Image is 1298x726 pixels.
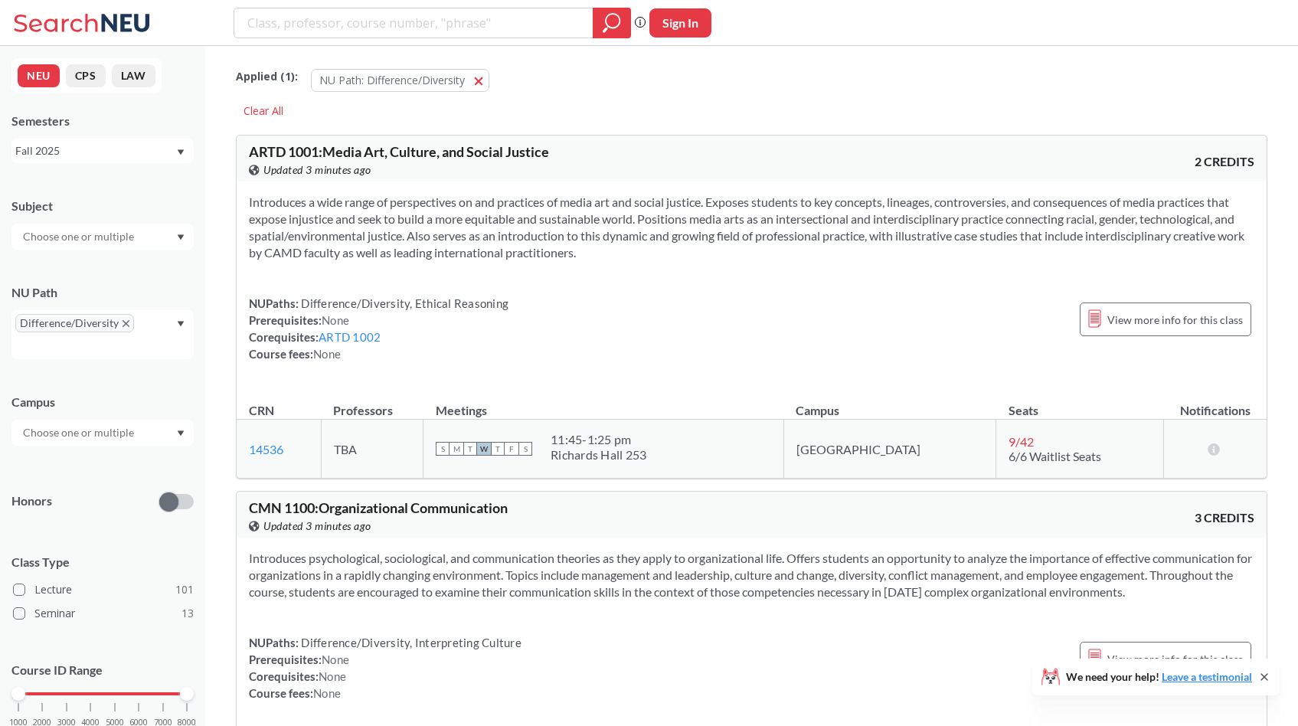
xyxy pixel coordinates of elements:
[783,420,996,479] td: [GEOGRAPHIC_DATA]
[249,143,549,160] span: ARTD 1001 : Media Art, Culture, and Social Justice
[299,636,521,649] span: Difference/Diversity, Interpreting Culture
[649,8,711,38] button: Sign In
[1009,449,1101,463] span: 6/6 Waitlist Seats
[11,284,194,301] div: NU Path
[518,442,532,456] span: S
[11,113,194,129] div: Semesters
[18,64,60,87] button: NEU
[123,320,129,327] svg: X to remove pill
[491,442,505,456] span: T
[15,142,175,159] div: Fall 2025
[249,442,283,456] a: 14536
[246,10,582,36] input: Class, professor, course number, "phrase"
[249,550,1254,600] section: Introduces psychological, sociological, and communication theories as they apply to organizationa...
[299,296,508,310] span: Difference/Diversity, Ethical Reasoning
[783,387,996,420] th: Campus
[551,432,646,447] div: 11:45 - 1:25 pm
[249,295,508,362] div: NUPaths: Prerequisites: Corequisites: Course fees:
[1107,649,1243,669] span: View more info for this class
[450,442,463,456] span: M
[11,310,194,359] div: Difference/DiversityX to remove pillDropdown arrow
[322,652,349,666] span: None
[1164,387,1267,420] th: Notifications
[505,442,518,456] span: F
[593,8,631,38] div: magnifying glass
[15,314,134,332] span: Difference/DiversityX to remove pill
[66,64,106,87] button: CPS
[477,442,491,456] span: W
[249,634,521,701] div: NUPaths: Prerequisites: Corequisites: Course fees:
[551,447,646,463] div: Richards Hall 253
[112,64,155,87] button: LAW
[313,686,341,700] span: None
[249,194,1254,261] section: Introduces a wide range of perspectives on and practices of media art and social justice. Exposes...
[13,603,194,623] label: Seminar
[313,347,341,361] span: None
[15,227,144,246] input: Choose one or multiple
[236,100,291,123] div: Clear All
[263,162,371,178] span: Updated 3 minutes ago
[322,313,349,327] span: None
[1009,434,1034,449] span: 9 / 42
[15,423,144,442] input: Choose one or multiple
[423,387,784,420] th: Meetings
[1066,672,1252,682] span: We need your help!
[263,518,371,535] span: Updated 3 minutes ago
[11,198,194,214] div: Subject
[177,234,185,240] svg: Dropdown arrow
[249,499,508,516] span: CMN 1100 : Organizational Communication
[177,430,185,437] svg: Dropdown arrow
[1195,153,1254,170] span: 2 CREDITS
[463,442,477,456] span: T
[11,224,194,250] div: Dropdown arrow
[1162,670,1252,683] a: Leave a testimonial
[311,69,489,92] button: NU Path: Difference/Diversity
[175,581,194,598] span: 101
[11,662,194,679] p: Course ID Range
[1195,509,1254,526] span: 3 CREDITS
[996,387,1164,420] th: Seats
[603,12,621,34] svg: magnifying glass
[321,420,423,479] td: TBA
[11,394,194,410] div: Campus
[249,402,274,419] div: CRN
[319,669,346,683] span: None
[181,605,194,622] span: 13
[436,442,450,456] span: S
[177,149,185,155] svg: Dropdown arrow
[11,554,194,571] span: Class Type
[11,420,194,446] div: Dropdown arrow
[13,580,194,600] label: Lecture
[321,387,423,420] th: Professors
[11,492,52,510] p: Honors
[11,139,194,163] div: Fall 2025Dropdown arrow
[319,73,465,87] span: NU Path: Difference/Diversity
[236,68,298,85] span: Applied ( 1 ):
[177,321,185,327] svg: Dropdown arrow
[1107,310,1243,329] span: View more info for this class
[319,330,381,344] a: ARTD 1002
